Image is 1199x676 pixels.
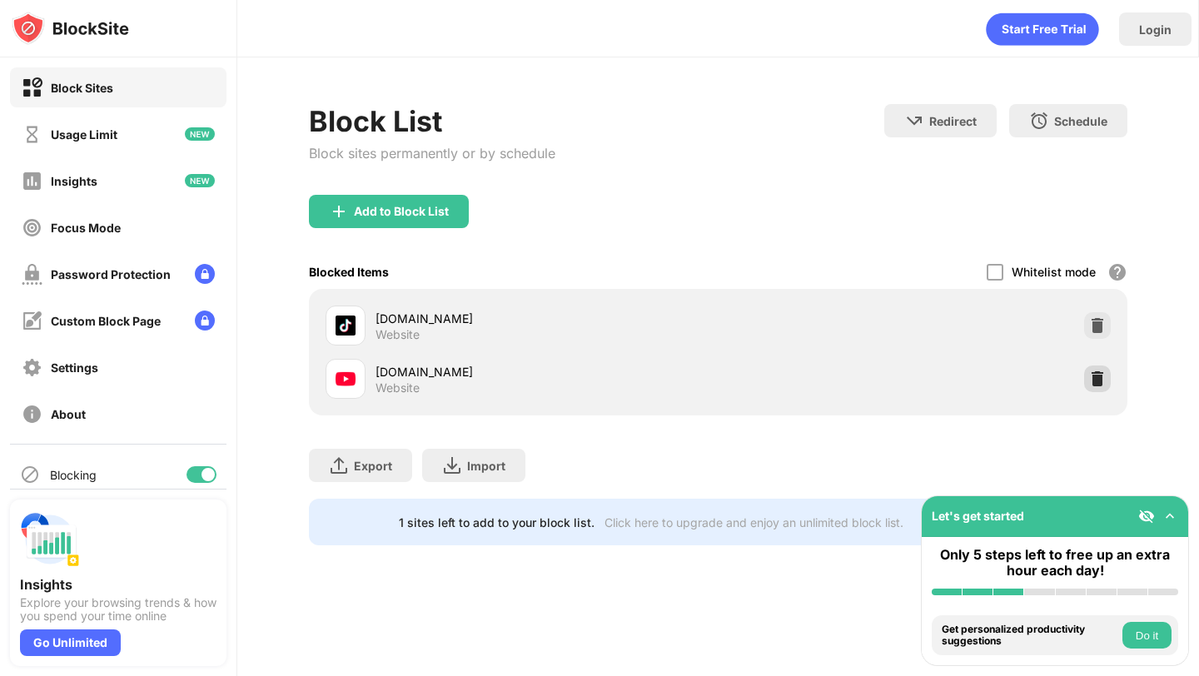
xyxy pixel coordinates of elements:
div: Blocking [50,468,97,482]
div: Block List [309,104,555,138]
div: Export [354,459,392,473]
img: omni-setup-toggle.svg [1162,508,1178,524]
img: lock-menu.svg [195,264,215,284]
div: Import [467,459,505,473]
div: Focus Mode [51,221,121,235]
div: 1 sites left to add to your block list. [399,515,595,529]
div: [DOMAIN_NAME] [376,363,718,380]
img: blocking-icon.svg [20,465,40,485]
div: Redirect [929,114,977,128]
div: Insights [20,576,216,593]
img: favicons [336,369,356,389]
div: Whitelist mode [1012,265,1096,279]
div: Add to Block List [354,205,449,218]
div: Password Protection [51,267,171,281]
div: About [51,407,86,421]
img: eye-not-visible.svg [1138,508,1155,524]
div: Let's get started [932,509,1024,523]
img: new-icon.svg [185,174,215,187]
img: about-off.svg [22,404,42,425]
div: [DOMAIN_NAME] [376,310,718,327]
img: customize-block-page-off.svg [22,311,42,331]
div: Login [1139,22,1172,37]
div: Block sites permanently or by schedule [309,145,555,162]
div: Explore your browsing trends & how you spend your time online [20,596,216,623]
div: Settings [51,360,98,375]
img: settings-off.svg [22,357,42,378]
img: new-icon.svg [185,127,215,141]
div: Custom Block Page [51,314,161,328]
img: push-insights.svg [20,509,80,569]
div: Schedule [1054,114,1107,128]
div: Usage Limit [51,127,117,142]
button: Do it [1122,622,1172,649]
div: animation [986,12,1099,46]
img: password-protection-off.svg [22,264,42,285]
img: lock-menu.svg [195,311,215,331]
img: time-usage-off.svg [22,124,42,145]
div: Get personalized productivity suggestions [942,624,1118,648]
div: Website [376,380,420,395]
img: insights-off.svg [22,171,42,191]
div: Insights [51,174,97,188]
img: favicons [336,316,356,336]
div: Click here to upgrade and enjoy an unlimited block list. [604,515,903,529]
img: block-on.svg [22,77,42,98]
div: Blocked Items [309,265,389,279]
div: Only 5 steps left to free up an extra hour each day! [932,547,1178,579]
div: Website [376,327,420,342]
img: logo-blocksite.svg [12,12,129,45]
div: Block Sites [51,81,113,95]
img: focus-off.svg [22,217,42,238]
div: Go Unlimited [20,629,121,656]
